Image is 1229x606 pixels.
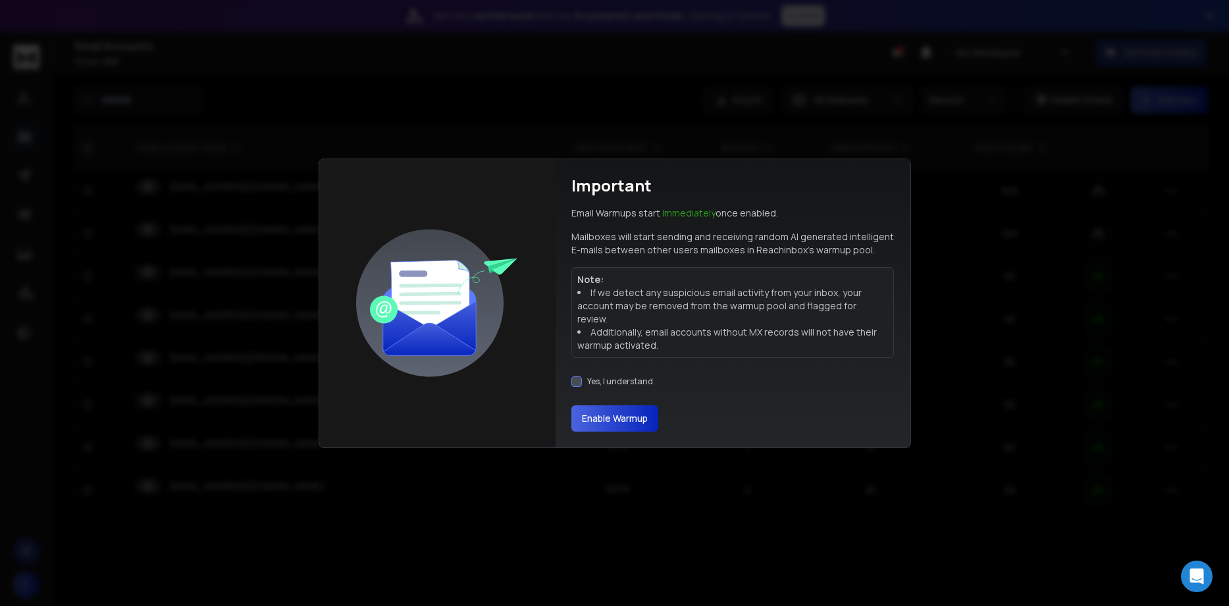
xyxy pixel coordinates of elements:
li: Additionally, email accounts without MX records will not have their warmup activated. [577,326,889,352]
h1: Important [571,175,652,196]
span: Immediately [662,207,716,219]
button: Enable Warmup [571,405,658,432]
p: Email Warmups start once enabled. [571,207,778,220]
p: Mailboxes will start sending and receiving random AI generated intelligent E-mails between other ... [571,230,895,257]
li: If we detect any suspicious email activity from your inbox, your account may be removed from the ... [577,286,889,326]
p: Note: [577,273,889,286]
div: Open Intercom Messenger [1181,561,1213,592]
label: Yes, I understand [587,376,653,387]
